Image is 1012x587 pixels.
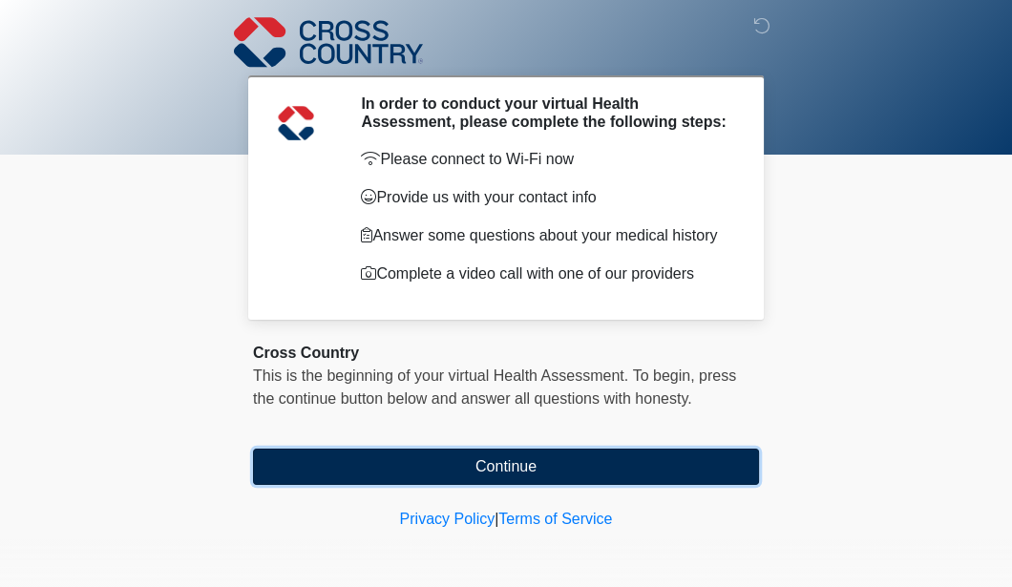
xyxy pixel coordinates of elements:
[633,367,699,384] span: To begin,
[267,94,325,152] img: Agent Avatar
[253,367,628,384] span: This is the beginning of your virtual Health Assessment.
[495,511,498,527] a: |
[253,367,736,407] span: press the continue button below and answer all questions with honesty.
[234,14,423,70] img: Cross Country Logo
[361,148,730,171] p: Please connect to Wi-Fi now
[253,449,759,485] button: Continue
[361,94,730,131] h2: In order to conduct your virtual Health Assessment, please complete the following steps:
[498,511,612,527] a: Terms of Service
[400,511,495,527] a: Privacy Policy
[361,186,730,209] p: Provide us with your contact info
[361,224,730,247] p: Answer some questions about your medical history
[361,262,730,285] p: Complete a video call with one of our providers
[253,342,759,365] div: Cross Country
